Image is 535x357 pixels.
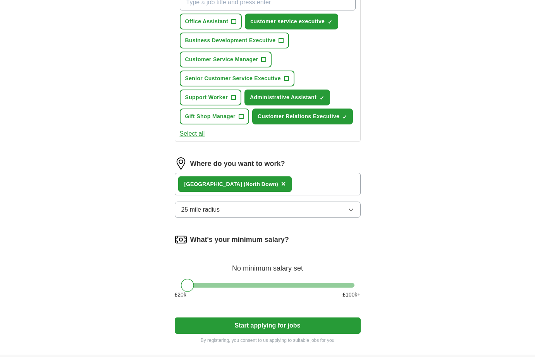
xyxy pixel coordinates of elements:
[250,93,317,102] span: Administrative Assistant
[185,36,276,45] span: Business Development Executive
[175,291,186,299] span: £ 20 k
[180,71,294,86] button: Senior Customer Service Executive
[180,33,289,48] button: Business Development Executive
[185,55,258,64] span: Customer Service Manager
[175,233,187,246] img: salary.png
[185,74,281,83] span: Senior Customer Service Executive
[175,337,361,344] p: By registering, you consent to us applying to suitable jobs for you
[184,181,243,187] strong: [GEOGRAPHIC_DATA]
[250,17,325,26] span: customer service executive
[258,112,339,121] span: Customer Relations Executive
[180,14,242,29] button: Office Assistant
[281,178,286,190] button: ×
[244,90,330,105] button: Administrative Assistant✓
[180,52,272,67] button: Customer Service Manager
[175,317,361,334] button: Start applying for jobs
[175,255,361,274] div: No minimum salary set
[244,181,278,187] span: (North Down)
[180,109,249,124] button: Gift Shop Manager
[342,114,347,120] span: ✓
[281,179,286,188] span: ×
[190,159,285,169] label: Where do you want to work?
[342,291,360,299] span: £ 100 k+
[252,109,353,124] button: Customer Relations Executive✓
[245,14,338,29] button: customer service executive✓
[185,17,229,26] span: Office Assistant
[320,95,324,101] span: ✓
[328,19,332,25] span: ✓
[180,129,205,138] button: Select all
[181,205,220,214] span: 25 mile radius
[175,202,361,218] button: 25 mile radius
[175,157,187,170] img: location.png
[190,235,289,245] label: What's your minimum salary?
[185,112,236,121] span: Gift Shop Manager
[185,93,228,102] span: Support Worker
[180,90,241,105] button: Support Worker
